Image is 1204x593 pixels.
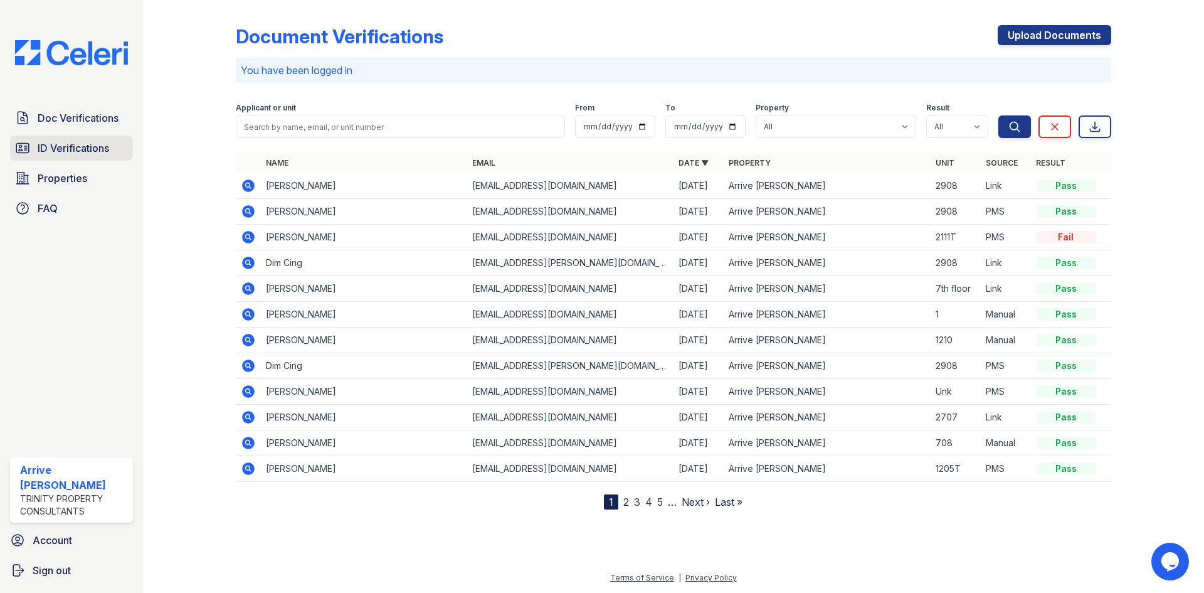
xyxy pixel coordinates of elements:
td: [EMAIL_ADDRESS][DOMAIN_NAME] [467,276,673,302]
div: Pass [1036,257,1096,269]
td: Arrive [PERSON_NAME] [724,328,930,353]
td: [DATE] [673,199,724,225]
td: Dim Cing [261,353,467,379]
td: PMS [981,199,1031,225]
td: PMS [981,225,1031,250]
td: Arrive [PERSON_NAME] [724,225,930,250]
td: [EMAIL_ADDRESS][DOMAIN_NAME] [467,379,673,405]
td: 708 [931,430,981,456]
td: Arrive [PERSON_NAME] [724,405,930,430]
a: Property [729,158,771,168]
div: Pass [1036,308,1096,321]
div: Pass [1036,282,1096,295]
td: Link [981,276,1031,302]
td: 7th floor [931,276,981,302]
td: [PERSON_NAME] [261,225,467,250]
a: Result [1036,158,1065,168]
span: Properties [38,171,87,186]
div: Document Verifications [236,25,443,48]
td: [PERSON_NAME] [261,405,467,430]
td: Arrive [PERSON_NAME] [724,456,930,482]
td: [DATE] [673,302,724,328]
a: Last » [715,496,742,508]
td: [EMAIL_ADDRESS][DOMAIN_NAME] [467,199,673,225]
td: [EMAIL_ADDRESS][DOMAIN_NAME] [467,456,673,482]
td: Arrive [PERSON_NAME] [724,430,930,456]
div: Pass [1036,462,1096,475]
label: Applicant or unit [236,103,296,113]
div: Pass [1036,411,1096,424]
td: [DATE] [673,173,724,199]
td: Arrive [PERSON_NAME] [724,173,930,199]
td: PMS [981,456,1031,482]
td: [EMAIL_ADDRESS][DOMAIN_NAME] [467,173,673,199]
td: 2908 [931,250,981,276]
td: [DATE] [673,430,724,456]
td: Link [981,250,1031,276]
a: 2 [623,496,629,508]
a: Account [5,528,138,553]
td: Link [981,405,1031,430]
a: Sign out [5,558,138,583]
td: [DATE] [673,328,724,353]
td: 2908 [931,353,981,379]
label: To [665,103,675,113]
td: [DATE] [673,353,724,379]
a: Terms of Service [610,573,674,582]
td: [DATE] [673,250,724,276]
td: [DATE] [673,456,724,482]
a: Email [472,158,495,168]
a: Unit [936,158,954,168]
iframe: chat widget [1151,543,1191,580]
div: 1 [604,494,618,510]
td: [PERSON_NAME] [261,276,467,302]
div: Pass [1036,334,1096,346]
div: Pass [1036,205,1096,218]
td: 1205T [931,456,981,482]
span: ID Verifications [38,141,109,156]
td: [PERSON_NAME] [261,379,467,405]
td: 1210 [931,328,981,353]
a: Properties [10,166,133,191]
td: [EMAIL_ADDRESS][DOMAIN_NAME] [467,302,673,328]
td: [EMAIL_ADDRESS][PERSON_NAME][DOMAIN_NAME] [467,250,673,276]
td: Manual [981,430,1031,456]
td: Link [981,173,1031,199]
div: Pass [1036,179,1096,192]
td: [DATE] [673,276,724,302]
div: Pass [1036,360,1096,372]
td: [EMAIL_ADDRESS][DOMAIN_NAME] [467,225,673,250]
td: 2908 [931,199,981,225]
a: Doc Verifications [10,105,133,131]
td: [EMAIL_ADDRESS][DOMAIN_NAME] [467,328,673,353]
td: 2908 [931,173,981,199]
td: Manual [981,328,1031,353]
label: From [575,103,594,113]
td: [DATE] [673,405,724,430]
td: PMS [981,379,1031,405]
td: Manual [981,302,1031,328]
a: Next › [682,496,710,508]
td: Arrive [PERSON_NAME] [724,250,930,276]
td: 2707 [931,405,981,430]
a: Upload Documents [998,25,1111,45]
span: … [668,494,677,510]
td: Unk [931,379,981,405]
td: Arrive [PERSON_NAME] [724,379,930,405]
div: Pass [1036,437,1096,449]
td: [PERSON_NAME] [261,456,467,482]
a: 5 [657,496,663,508]
span: Sign out [33,563,71,578]
span: Account [33,533,72,548]
td: 1 [931,302,981,328]
td: Dim Cing [261,250,467,276]
td: [EMAIL_ADDRESS][DOMAIN_NAME] [467,405,673,430]
div: | [679,573,681,582]
a: Date ▼ [679,158,709,168]
td: [PERSON_NAME] [261,328,467,353]
td: [DATE] [673,379,724,405]
a: Source [986,158,1018,168]
input: Search by name, email, or unit number [236,115,565,138]
td: [PERSON_NAME] [261,302,467,328]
